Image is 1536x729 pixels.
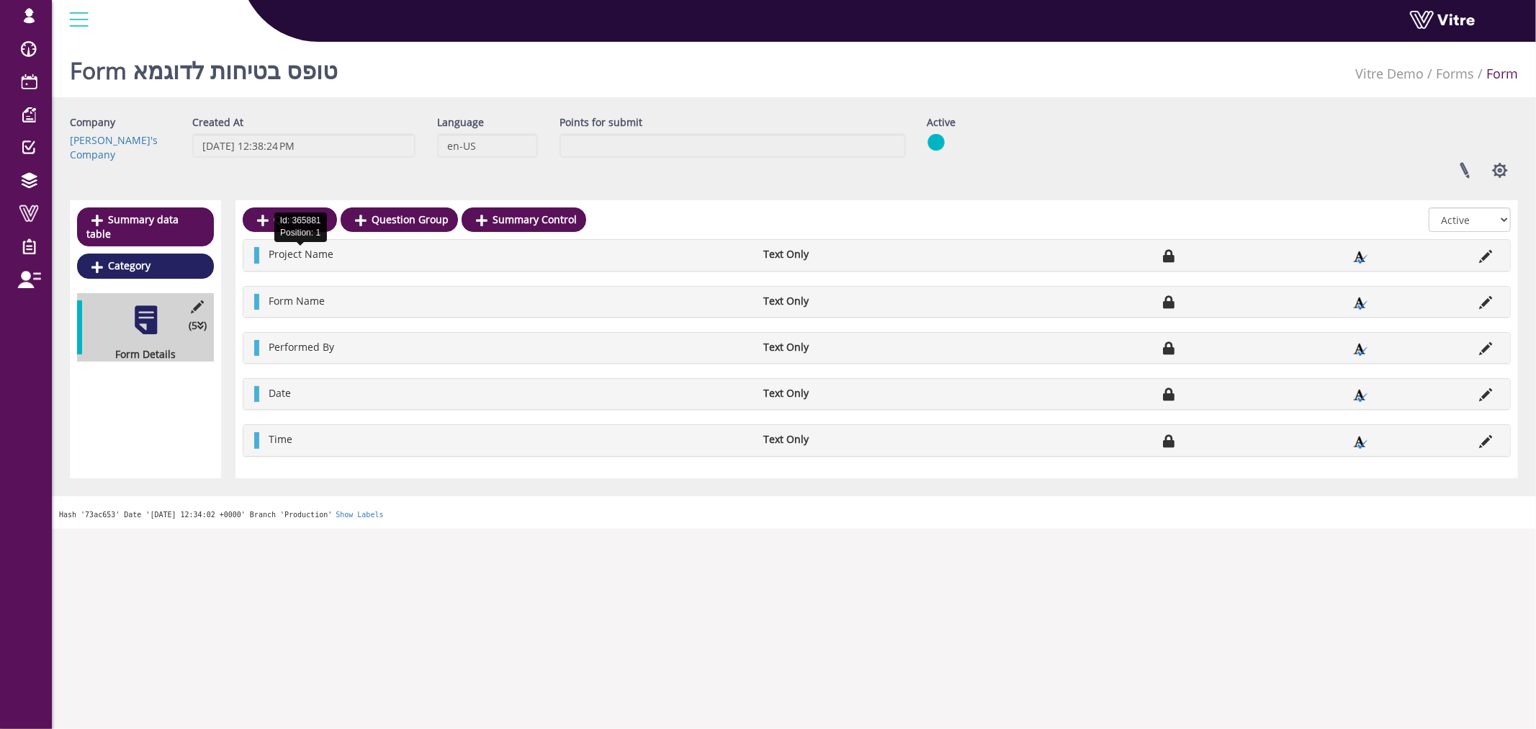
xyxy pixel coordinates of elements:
li: Text Only [757,432,943,447]
a: Question [243,207,337,232]
label: Company [70,115,115,130]
div: Id: 365881 Position: 1 [274,213,327,241]
span: Form Name [269,294,325,308]
a: Summary data table [77,207,214,246]
li: Text Only [757,386,943,401]
a: Vitre Demo [1355,65,1424,82]
label: Points for submit [560,115,642,130]
span: Project Name [269,247,333,261]
a: [PERSON_NAME]'s Company [70,133,158,161]
label: Created At [192,115,243,130]
label: Active [928,115,956,130]
span: Date [269,386,291,400]
a: Summary Control [462,207,586,232]
span: Hash '73ac653' Date '[DATE] 12:34:02 +0000' Branch 'Production' [59,511,332,519]
img: yes [928,133,945,151]
a: Show Labels [336,511,383,519]
li: Text Only [757,294,943,308]
span: Performed By [269,340,334,354]
li: Text Only [757,340,943,354]
li: Text Only [757,247,943,261]
a: Forms [1436,65,1474,82]
span: (5 ) [189,318,207,333]
div: Form Details [77,347,203,362]
h1: Form טופס בטיחות לדוגמא [70,36,338,97]
label: Language [437,115,484,130]
a: Category [77,254,214,278]
li: Form [1474,65,1518,84]
span: Time [269,432,292,446]
a: Question Group [341,207,458,232]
